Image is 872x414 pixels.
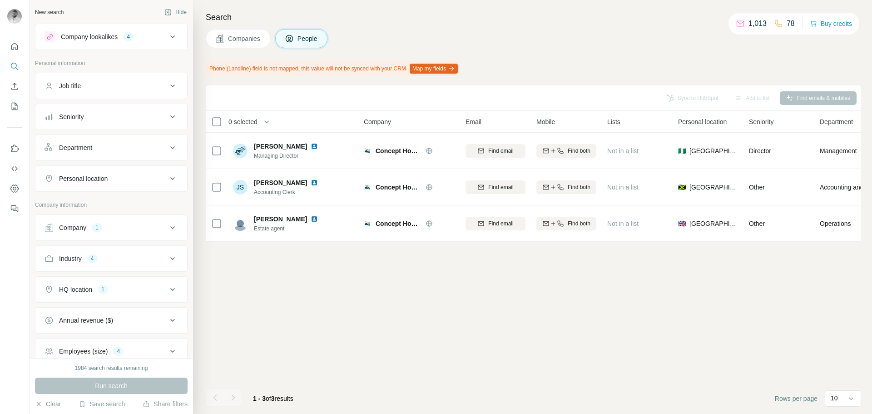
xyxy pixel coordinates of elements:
[59,112,84,121] div: Seniority
[143,399,188,409] button: Share filters
[79,399,125,409] button: Save search
[810,17,852,30] button: Buy credits
[678,219,686,228] span: 🇬🇧
[488,147,513,155] span: Find email
[158,5,193,19] button: Hide
[364,147,371,155] img: Logo of Concept Homes
[266,395,271,402] span: of
[35,217,187,239] button: Company1
[75,364,148,372] div: 1984 search results remaining
[7,78,22,95] button: Enrich CSV
[568,219,590,228] span: Find both
[59,174,108,183] div: Personal location
[7,98,22,115] button: My lists
[35,75,187,97] button: Job title
[607,184,639,191] span: Not in a list
[59,254,82,263] div: Industry
[35,309,187,331] button: Annual revenue ($)
[206,61,460,76] div: Phone (Landline) field is not mapped, this value will not be synced with your CRM
[233,144,248,158] img: Avatar
[568,183,590,191] span: Find both
[254,178,307,187] span: [PERSON_NAME]
[35,137,187,159] button: Department
[364,220,371,227] img: Logo of Concept Homes
[7,58,22,75] button: Search
[466,217,525,230] button: Find email
[678,146,686,155] span: 🇳🇬
[98,285,108,294] div: 1
[607,220,639,227] span: Not in a list
[7,180,22,197] button: Dashboard
[59,285,92,294] div: HQ location
[61,32,118,41] div: Company lookalikes
[820,219,851,228] span: Operations
[311,143,318,150] img: LinkedIn logo
[233,216,248,231] img: Avatar
[7,160,22,177] button: Use Surfe API
[123,33,134,41] div: 4
[87,254,98,263] div: 4
[749,147,771,155] span: Director
[59,347,108,356] div: Employees (size)
[364,184,371,191] img: Logo of Concept Homes
[59,143,92,152] div: Department
[466,144,525,158] button: Find email
[376,219,421,228] span: Concept Homes
[748,18,767,29] p: 1,013
[775,394,817,403] span: Rows per page
[228,117,258,126] span: 0 selected
[254,152,322,160] span: Managing Director
[678,183,686,192] span: 🇯🇲
[254,224,322,233] span: Estate agent
[311,215,318,223] img: LinkedIn logo
[253,395,293,402] span: results
[35,279,187,300] button: HQ location1
[831,394,838,403] p: 10
[59,81,81,90] div: Job title
[536,217,596,230] button: Find both
[271,395,275,402] span: 3
[678,117,727,126] span: Personal location
[228,34,261,43] span: Companies
[35,340,187,362] button: Employees (size)4
[7,38,22,55] button: Quick start
[376,183,421,192] span: Concept Homes
[35,399,61,409] button: Clear
[311,179,318,186] img: LinkedIn logo
[35,26,187,48] button: Company lookalikes4
[689,146,738,155] span: [GEOGRAPHIC_DATA]
[113,347,124,355] div: 4
[536,144,596,158] button: Find both
[488,183,513,191] span: Find email
[410,64,458,74] button: Map my fields
[35,59,188,67] p: Personal information
[376,146,421,155] span: Concept Homes
[820,117,853,126] span: Department
[466,180,525,194] button: Find email
[233,180,248,195] div: JS
[92,224,102,232] div: 1
[253,395,266,402] span: 1 - 3
[35,168,187,190] button: Personal location
[254,188,322,196] span: Accounting Clerk
[35,248,187,269] button: Industry4
[7,200,22,217] button: Feedback
[689,183,738,192] span: [GEOGRAPHIC_DATA]
[7,9,22,24] img: Avatar
[297,34,318,43] span: People
[254,142,307,151] span: [PERSON_NAME]
[820,146,857,155] span: Management
[7,140,22,157] button: Use Surfe on LinkedIn
[254,214,307,224] span: [PERSON_NAME]
[466,117,481,126] span: Email
[536,117,555,126] span: Mobile
[607,117,620,126] span: Lists
[749,184,765,191] span: Other
[35,201,188,209] p: Company information
[59,316,113,325] div: Annual revenue ($)
[787,18,795,29] p: 78
[536,180,596,194] button: Find both
[364,117,391,126] span: Company
[59,223,86,232] div: Company
[607,147,639,155] span: Not in a list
